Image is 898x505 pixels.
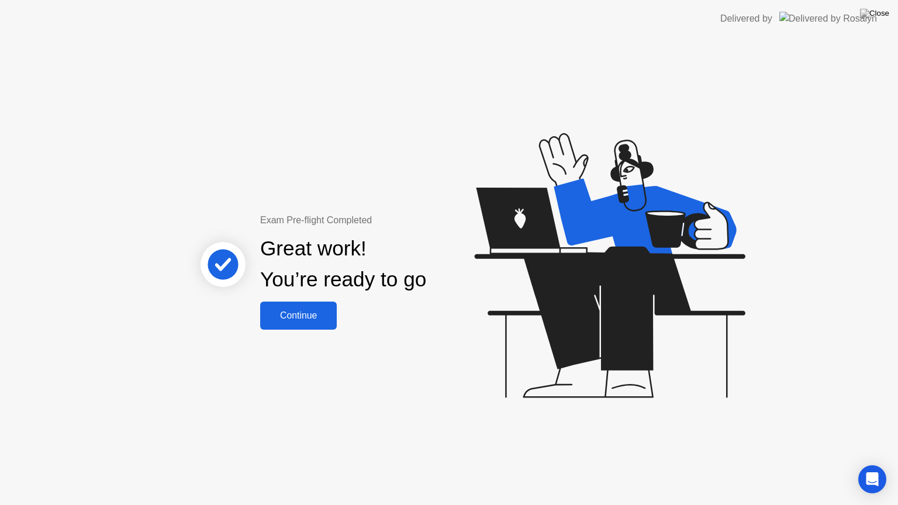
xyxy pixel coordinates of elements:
[858,465,886,493] div: Open Intercom Messenger
[860,9,889,18] img: Close
[260,302,337,330] button: Continue
[260,233,426,295] div: Great work! You’re ready to go
[260,213,502,227] div: Exam Pre-flight Completed
[720,12,772,26] div: Delivered by
[264,310,333,321] div: Continue
[779,12,877,25] img: Delivered by Rosalyn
